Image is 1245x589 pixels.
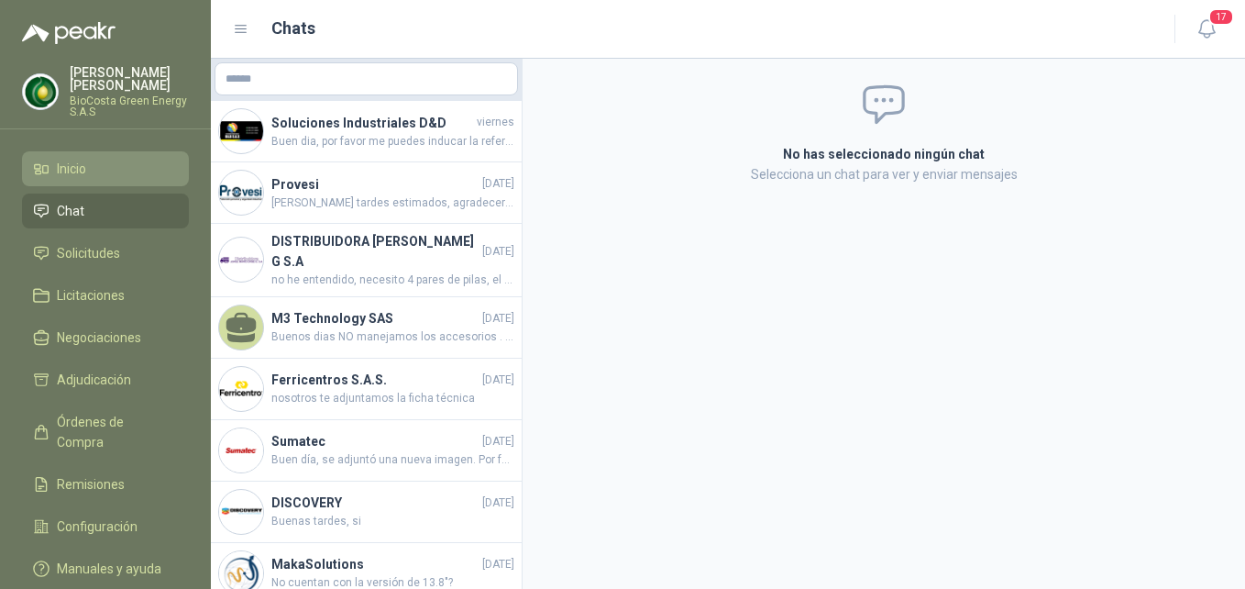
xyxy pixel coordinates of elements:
[219,238,263,282] img: Company Logo
[22,467,189,502] a: Remisiones
[211,162,522,224] a: Company LogoProvesi[DATE][PERSON_NAME] tardes estimados, agradecería su ayuda con los comentarios...
[219,109,263,153] img: Company Logo
[271,231,479,272] h4: DISTRIBUIDORA [PERSON_NAME] G S.A
[271,554,479,574] h4: MakaSolutions
[271,451,514,469] span: Buen día, se adjuntó una nueva imagen. Por favor revisar las imágenes de la cotización.
[57,559,161,579] span: Manuales y ayuda
[57,201,84,221] span: Chat
[22,151,189,186] a: Inicio
[271,308,479,328] h4: M3 Technology SAS
[22,194,189,228] a: Chat
[271,174,479,194] h4: Provesi
[22,22,116,44] img: Logo peakr
[57,370,131,390] span: Adjudicación
[482,243,514,261] span: [DATE]
[22,236,189,271] a: Solicitudes
[57,159,86,179] span: Inicio
[564,144,1204,164] h2: No has seleccionado ningún chat
[482,556,514,573] span: [DATE]
[482,495,514,512] span: [DATE]
[22,509,189,544] a: Configuración
[57,474,125,495] span: Remisiones
[271,194,514,212] span: [PERSON_NAME] tardes estimados, agradecería su ayuda con los comentarios acerca de esta devolució...
[57,517,138,537] span: Configuración
[211,297,522,359] a: M3 Technology SAS[DATE]Buenos dias NO manejamos los accesorios . Todos nuestros productos te lleg...
[482,372,514,389] span: [DATE]
[23,74,58,109] img: Company Logo
[482,310,514,328] span: [DATE]
[482,433,514,450] span: [DATE]
[22,320,189,355] a: Negociaciones
[271,431,479,451] h4: Sumatec
[57,328,141,348] span: Negociaciones
[219,367,263,411] img: Company Logo
[57,412,171,452] span: Órdenes de Compra
[211,420,522,482] a: Company LogoSumatec[DATE]Buen día, se adjuntó una nueva imagen. Por favor revisar las imágenes de...
[271,513,514,530] span: Buenas tardes, si
[271,370,479,390] h4: Ferricentros S.A.S.
[271,390,514,407] span: nosotros te adjuntamos la ficha técnica
[22,551,189,586] a: Manuales y ayuda
[211,101,522,162] a: Company LogoSoluciones Industriales D&DviernesBuen dia, por favor me puedes inducar la referencia...
[22,362,189,397] a: Adjudicación
[57,243,120,263] span: Solicitudes
[219,428,263,472] img: Company Logo
[70,66,189,92] p: [PERSON_NAME] [PERSON_NAME]
[70,95,189,117] p: BioCosta Green Energy S.A.S
[482,175,514,193] span: [DATE]
[271,113,473,133] h4: Soluciones Industriales D&D
[271,16,315,41] h1: Chats
[564,164,1204,184] p: Selecciona un chat para ver y enviar mensajes
[57,285,125,306] span: Licitaciones
[22,405,189,460] a: Órdenes de Compra
[1190,13,1223,46] button: 17
[271,133,514,150] span: Buen dia, por favor me puedes inducar la referencia de la pulidora? para poderte cotizar Muchas g...
[219,171,263,215] img: Company Logo
[211,359,522,420] a: Company LogoFerricentros S.A.S.[DATE]nosotros te adjuntamos la ficha técnica
[219,490,263,534] img: Company Logo
[22,278,189,313] a: Licitaciones
[271,328,514,346] span: Buenos dias NO manejamos los accesorios . Todos nuestros productos te llegan con el MANIFIESTO DE...
[271,272,514,289] span: no he entendido, necesito 4 pares de pilas, el par me cuesta 31.280+ iva ?
[211,482,522,543] a: Company LogoDISCOVERY[DATE]Buenas tardes, si
[211,224,522,297] a: Company LogoDISTRIBUIDORA [PERSON_NAME] G S.A[DATE]no he entendido, necesito 4 pares de pilas, el...
[1208,8,1234,26] span: 17
[477,114,514,131] span: viernes
[271,493,479,513] h4: DISCOVERY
